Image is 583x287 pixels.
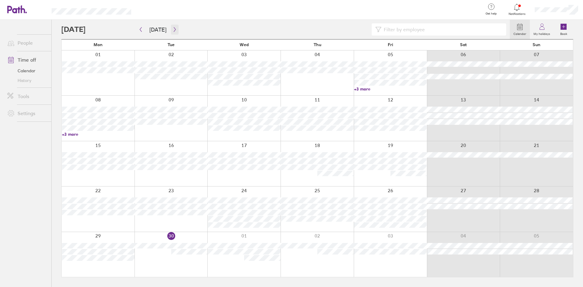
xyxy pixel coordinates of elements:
a: Calendar [510,20,530,39]
a: My holidays [530,20,554,39]
a: Notifications [507,3,527,16]
span: Mon [94,42,103,47]
input: Filter by employee [381,24,503,35]
a: +3 more [62,132,135,137]
span: Sat [460,42,467,47]
span: Get help [481,12,501,15]
a: History [2,76,51,85]
label: My holidays [530,30,554,36]
label: Calendar [510,30,530,36]
span: Wed [240,42,249,47]
a: Time off [2,54,51,66]
a: +3 more [354,86,427,92]
a: Calendar [2,66,51,76]
span: Thu [314,42,321,47]
span: Tue [168,42,175,47]
span: Sun [533,42,540,47]
a: Tools [2,90,51,102]
span: Fri [388,42,393,47]
span: Notifications [507,12,527,16]
button: [DATE] [145,25,171,35]
a: Settings [2,107,51,119]
a: People [2,37,51,49]
a: Book [554,20,573,39]
label: Book [557,30,571,36]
